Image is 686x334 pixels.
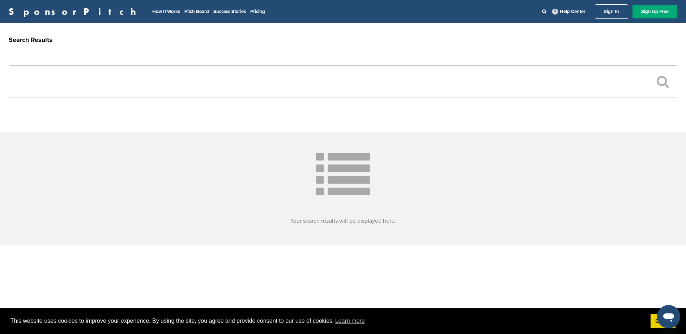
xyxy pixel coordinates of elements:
[9,217,677,225] h3: Your search results will be displayed here.
[334,316,366,326] a: learn more about cookies
[184,9,209,14] a: Pitch Board
[152,9,180,14] a: How It Works
[213,9,246,14] a: Success Stories
[657,305,680,328] iframe: Button to launch messaging window
[10,316,645,326] span: This website uses cookies to improve your experience. By using the site, you agree and provide co...
[632,5,677,18] a: Sign Up Free
[9,35,677,45] h2: Search Results
[9,7,141,16] a: SponsorPitch
[551,7,587,16] a: Help Center
[595,4,628,19] a: Sign In
[250,9,265,14] a: Pricing
[651,314,676,329] a: dismiss cookie message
